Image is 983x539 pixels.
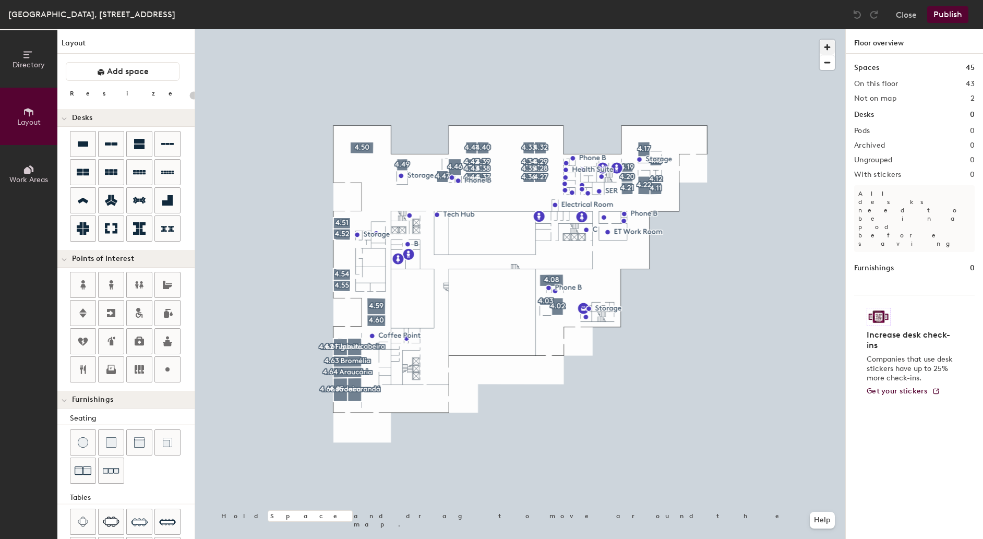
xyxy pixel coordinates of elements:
img: Stool [78,437,88,448]
button: Ten seat table [154,509,181,535]
img: Couch (x2) [75,462,91,479]
img: Ten seat table [159,513,176,530]
h2: 0 [970,156,975,164]
h1: Spaces [854,62,879,74]
div: Resize [70,89,185,98]
button: Stool [70,429,96,456]
button: Couch (x3) [98,458,124,484]
h1: 0 [970,109,975,121]
h2: 43 [966,80,975,88]
img: Cushion [106,437,116,448]
img: Couch (middle) [134,437,145,448]
h4: Increase desk check-ins [867,330,956,351]
button: Add space [66,62,179,81]
span: Add space [107,66,149,77]
button: Eight seat table [126,509,152,535]
button: Couch (corner) [154,429,181,456]
h1: 0 [970,262,975,274]
h2: With stickers [854,171,902,179]
img: Redo [869,9,879,20]
span: Layout [17,118,41,127]
span: Points of Interest [72,255,134,263]
span: Get your stickers [867,387,928,396]
h1: 45 [966,62,975,74]
img: Couch (x3) [103,463,119,479]
div: Seating [70,413,195,424]
h2: Archived [854,141,885,150]
button: Six seat table [98,509,124,535]
h1: Furnishings [854,262,894,274]
button: Close [896,6,917,23]
div: Tables [70,492,195,504]
h1: Floor overview [846,29,983,54]
button: Cushion [98,429,124,456]
img: Undo [852,9,862,20]
img: Eight seat table [131,513,148,530]
a: Get your stickers [867,387,940,396]
h1: Desks [854,109,874,121]
button: Help [810,512,835,529]
h2: Not on map [854,94,896,103]
img: Couch (corner) [162,437,173,448]
h1: Layout [57,38,195,54]
img: Sticker logo [867,308,891,326]
button: Couch (x2) [70,458,96,484]
span: Directory [13,61,45,69]
h2: Ungrouped [854,156,893,164]
h2: 2 [970,94,975,103]
h2: 0 [970,141,975,150]
button: Couch (middle) [126,429,152,456]
div: [GEOGRAPHIC_DATA], [STREET_ADDRESS] [8,8,175,21]
p: All desks need to be in a pod before saving [854,185,975,252]
button: Four seat table [70,509,96,535]
h2: 0 [970,127,975,135]
img: Six seat table [103,517,119,527]
img: Four seat table [78,517,88,527]
span: Furnishings [72,396,113,404]
span: Work Areas [9,175,48,184]
h2: Pods [854,127,870,135]
p: Companies that use desk stickers have up to 25% more check-ins. [867,355,956,383]
button: Publish [927,6,968,23]
h2: 0 [970,171,975,179]
h2: On this floor [854,80,898,88]
span: Desks [72,114,92,122]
